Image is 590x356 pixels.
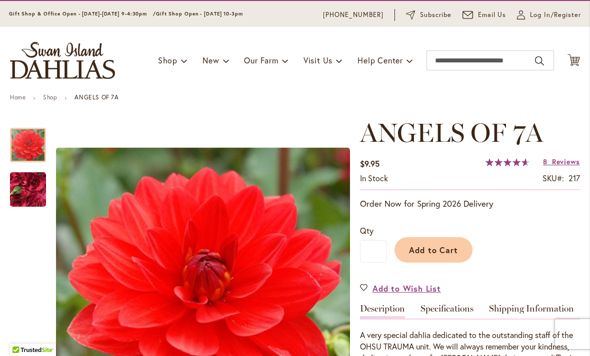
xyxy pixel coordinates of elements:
[409,245,458,255] span: Add to Cart
[517,10,581,20] a: Log In/Register
[406,10,451,20] a: Subscribe
[462,10,506,20] a: Email Us
[372,283,441,294] span: Add to Wish List
[489,304,574,319] a: Shipping Information
[303,55,332,65] span: Visit Us
[202,55,219,65] span: New
[244,55,278,65] span: Our Farm
[552,157,580,166] span: Reviews
[360,198,580,210] p: Order Now for Spring 2026 Delivery
[360,173,388,183] span: In stock
[158,55,177,65] span: Shop
[10,42,115,79] a: store logo
[9,10,156,17] span: Gift Shop & Office Open - [DATE]-[DATE] 9-4:30pm /
[360,225,373,236] span: Qty
[543,157,580,166] a: 8 Reviews
[360,283,441,294] a: Add to Wish List
[10,93,25,101] a: Home
[420,304,473,319] a: Specifications
[357,55,403,65] span: Help Center
[530,10,581,20] span: Log In/Register
[7,321,35,349] iframe: Launch Accessibility Center
[43,93,57,101] a: Shop
[360,304,405,319] a: Description
[360,158,379,169] span: $9.95
[74,93,118,101] strong: ANGELS OF 7A
[543,157,547,166] span: 8
[478,10,506,20] span: Email Us
[420,10,451,20] span: Subscribe
[10,162,46,207] div: ANGELS OF 7A
[10,118,56,162] div: ANGELS OF 7A
[542,173,564,183] strong: SKU
[360,117,543,148] span: ANGELS OF 7A
[394,237,472,263] button: Add to Cart
[360,173,388,184] div: Availability
[156,10,243,17] span: Gift Shop Open - [DATE] 10-3pm
[485,158,529,166] div: 93%
[568,173,580,184] div: 217
[323,10,383,20] a: [PHONE_NUMBER]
